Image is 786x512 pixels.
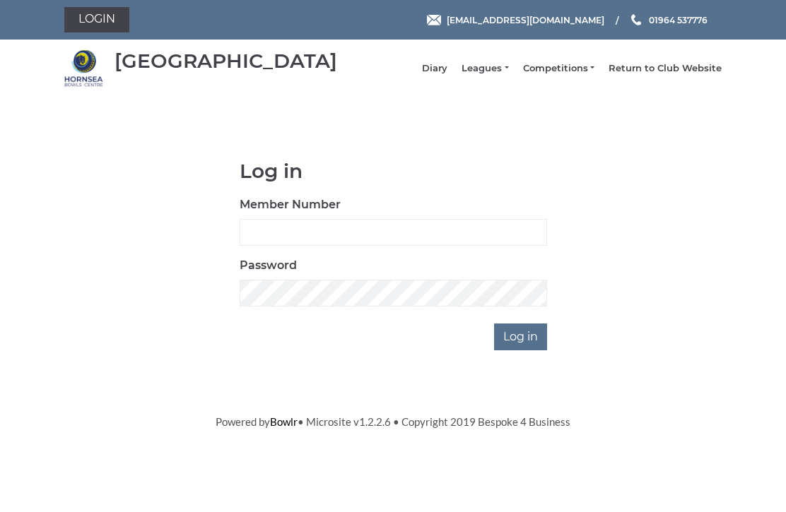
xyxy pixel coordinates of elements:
a: Diary [422,62,447,75]
label: Password [240,257,297,274]
img: Hornsea Bowls Centre [64,49,103,88]
h1: Log in [240,160,547,182]
span: [EMAIL_ADDRESS][DOMAIN_NAME] [447,14,604,25]
div: [GEOGRAPHIC_DATA] [115,50,337,72]
a: Return to Club Website [609,62,722,75]
a: Email [EMAIL_ADDRESS][DOMAIN_NAME] [427,13,604,27]
label: Member Number [240,196,341,213]
input: Log in [494,323,547,350]
img: Email [427,15,441,25]
span: 01964 537776 [649,14,708,25]
span: Powered by • Microsite v1.2.2.6 • Copyright 2019 Bespoke 4 Business [216,415,570,428]
img: Phone us [631,14,641,25]
a: Leagues [462,62,508,75]
a: Phone us 01964 537776 [629,13,708,27]
a: Bowlr [270,415,298,428]
a: Competitions [523,62,594,75]
a: Login [64,7,129,32]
